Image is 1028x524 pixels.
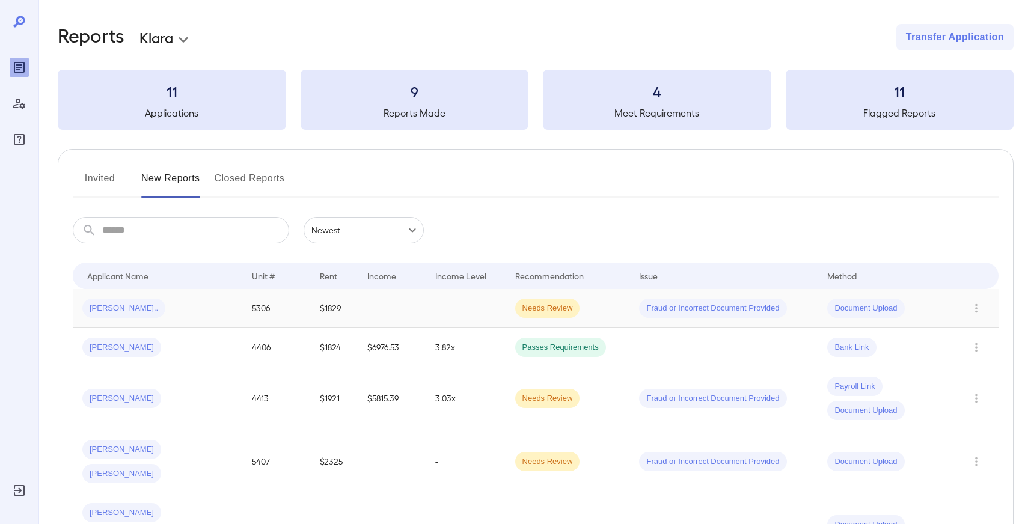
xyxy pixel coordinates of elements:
[426,328,505,367] td: 3.82x
[58,70,1014,130] summary: 11Applications9Reports Made4Meet Requirements11Flagged Reports
[358,328,426,367] td: $6976.53
[215,169,285,198] button: Closed Reports
[10,481,29,500] div: Log Out
[310,367,358,430] td: $1921
[10,58,29,77] div: Reports
[242,328,310,367] td: 4406
[320,269,339,283] div: Rent
[827,269,857,283] div: Method
[515,303,580,314] span: Needs Review
[426,430,505,493] td: -
[58,24,124,50] h2: Reports
[515,456,580,468] span: Needs Review
[310,328,358,367] td: $1824
[252,269,275,283] div: Unit #
[827,456,904,468] span: Document Upload
[896,24,1014,50] button: Transfer Application
[827,405,904,416] span: Document Upload
[639,393,786,404] span: Fraud or Incorrect Document Provided
[515,393,580,404] span: Needs Review
[967,299,986,318] button: Row Actions
[301,106,529,120] h5: Reports Made
[304,217,424,243] div: Newest
[543,82,771,101] h3: 4
[73,169,127,198] button: Invited
[827,303,904,314] span: Document Upload
[82,468,161,480] span: [PERSON_NAME]
[139,28,173,47] p: Klara
[543,106,771,120] h5: Meet Requirements
[786,106,1014,120] h5: Flagged Reports
[435,269,486,283] div: Income Level
[515,342,606,353] span: Passes Requirements
[242,289,310,328] td: 5306
[10,94,29,113] div: Manage Users
[82,444,161,455] span: [PERSON_NAME]
[10,130,29,149] div: FAQ
[87,269,148,283] div: Applicant Name
[310,430,358,493] td: $2325
[639,456,786,468] span: Fraud or Incorrect Document Provided
[786,82,1014,101] h3: 11
[827,342,876,353] span: Bank Link
[58,82,286,101] h3: 11
[639,269,658,283] div: Issue
[82,393,161,404] span: [PERSON_NAME]
[301,82,529,101] h3: 9
[639,303,786,314] span: Fraud or Incorrect Document Provided
[515,269,584,283] div: Recommendation
[82,342,161,353] span: [PERSON_NAME]
[242,430,310,493] td: 5407
[967,389,986,408] button: Row Actions
[141,169,200,198] button: New Reports
[827,381,882,392] span: Payroll Link
[426,367,505,430] td: 3.03x
[967,338,986,357] button: Row Actions
[242,367,310,430] td: 4413
[82,303,165,314] span: [PERSON_NAME]..
[426,289,505,328] td: -
[82,507,161,519] span: [PERSON_NAME]
[310,289,358,328] td: $1829
[358,367,426,430] td: $5815.39
[367,269,396,283] div: Income
[58,106,286,120] h5: Applications
[967,452,986,471] button: Row Actions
